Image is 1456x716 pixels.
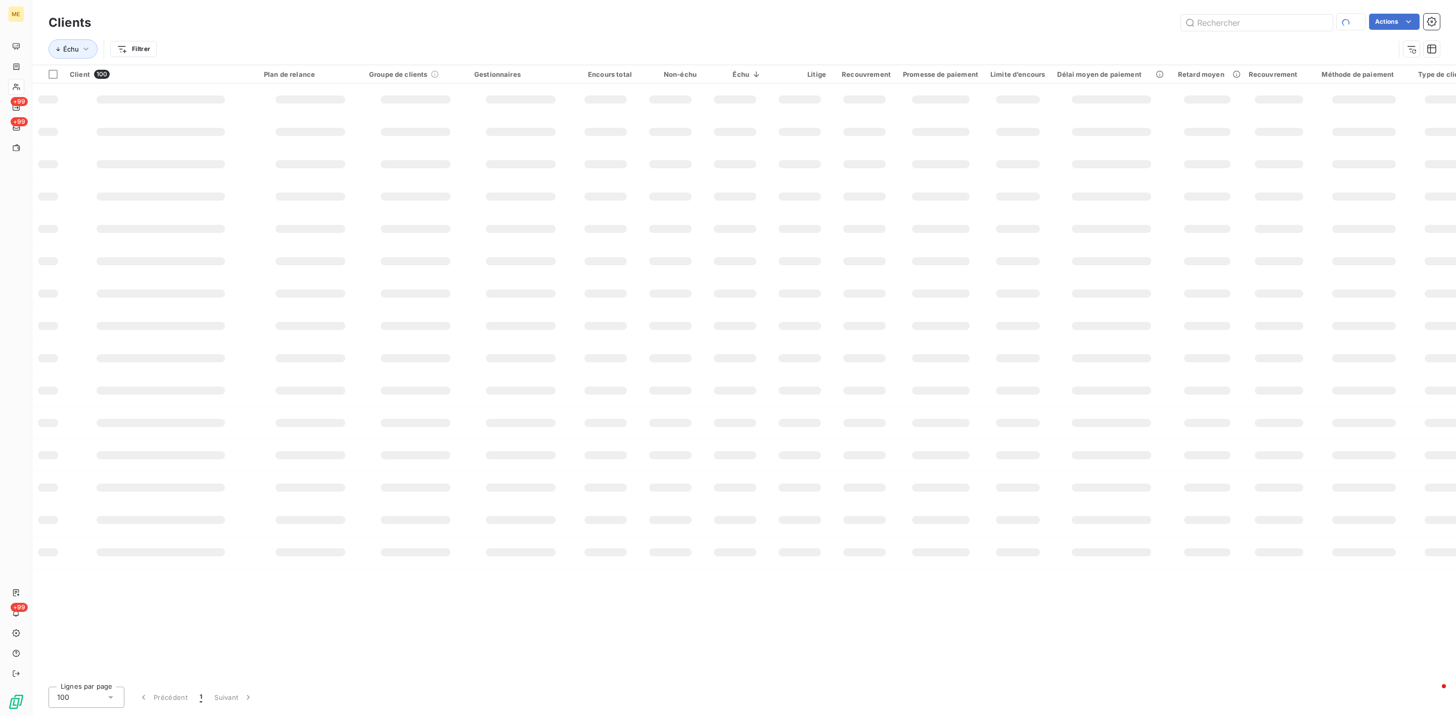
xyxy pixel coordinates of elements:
div: Encours total [579,70,632,78]
span: +99 [11,603,28,612]
div: Méthode de paiement [1322,70,1406,78]
button: Précédent [132,687,194,708]
h3: Clients [49,14,91,32]
span: +99 [11,97,28,106]
div: Recouvrement [838,70,891,78]
div: Non-échu [644,70,697,78]
div: Retard moyen [1178,70,1237,78]
iframe: Intercom live chat [1422,682,1446,706]
span: Échu [63,45,79,53]
span: 1 [200,692,202,702]
div: Litige [773,70,826,78]
div: Gestionnaires [474,70,567,78]
div: Plan de relance [264,70,357,78]
span: +99 [11,117,28,126]
button: Suivant [208,687,259,708]
span: Client [70,70,90,78]
button: Échu [49,39,98,59]
div: Recouvrement [1249,70,1310,78]
input: Rechercher [1181,15,1333,31]
button: Actions [1369,14,1420,30]
div: Promesse de paiement [903,70,978,78]
img: Logo LeanPay [8,694,24,710]
span: 100 [57,692,69,702]
div: Échu [709,70,761,78]
span: Groupe de clients [369,70,428,78]
button: 1 [194,687,208,708]
div: Délai moyen de paiement [1057,70,1165,78]
div: ME [8,6,24,22]
button: Filtrer [110,41,157,57]
span: 100 [94,70,110,79]
div: Limite d’encours [990,70,1045,78]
